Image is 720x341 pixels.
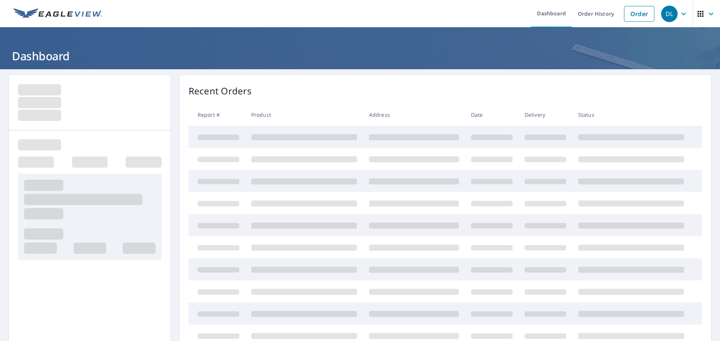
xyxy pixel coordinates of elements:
[624,6,654,22] a: Order
[189,84,252,98] p: Recent Orders
[572,104,690,126] th: Status
[661,6,678,22] div: DL
[519,104,572,126] th: Delivery
[363,104,465,126] th: Address
[465,104,519,126] th: Date
[189,104,245,126] th: Report #
[245,104,363,126] th: Product
[13,8,102,19] img: EV Logo
[9,48,711,64] h1: Dashboard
